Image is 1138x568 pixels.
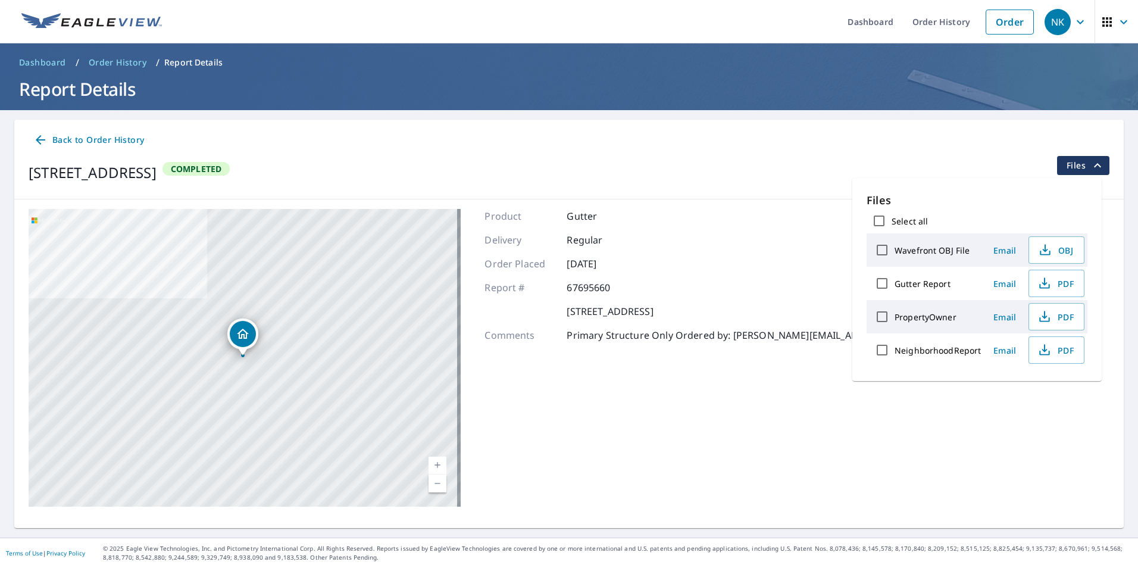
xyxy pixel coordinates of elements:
[986,241,1024,260] button: Email
[84,53,151,72] a: Order History
[484,209,556,223] p: Product
[14,77,1124,101] h1: Report Details
[1056,156,1109,175] button: filesDropdownBtn-67695660
[990,278,1019,289] span: Email
[1036,310,1074,324] span: PDF
[1045,9,1071,35] div: NK
[986,308,1024,326] button: Email
[33,133,144,148] span: Back to Order History
[1067,158,1105,173] span: Files
[1028,236,1084,264] button: OBJ
[19,57,66,68] span: Dashboard
[21,13,162,31] img: EV Logo
[164,163,229,174] span: Completed
[6,550,85,557] p: |
[156,55,160,70] li: /
[867,192,1087,208] p: Files
[986,10,1034,35] a: Order
[1028,303,1084,330] button: PDF
[986,274,1024,293] button: Email
[14,53,1124,72] nav: breadcrumb
[990,311,1019,323] span: Email
[895,311,956,323] label: PropertyOwner
[227,319,258,355] div: Dropped pin, building 1, Residential property, 114 Gavins Way Goose Creek, SC 29445
[484,280,556,295] p: Report #
[895,278,951,289] label: Gutter Report
[895,345,981,356] label: NeighborhoodReport
[429,475,446,492] a: Current Level 17, Zoom Out
[29,162,157,183] div: [STREET_ADDRESS]
[892,216,928,227] label: Select all
[29,129,149,151] a: Back to Order History
[429,457,446,475] a: Current Level 17, Zoom In
[6,549,43,557] a: Terms of Use
[567,257,638,271] p: [DATE]
[76,55,79,70] li: /
[986,341,1024,360] button: Email
[1036,243,1074,257] span: OBJ
[567,280,638,295] p: 67695660
[1036,343,1074,357] span: PDF
[484,257,556,271] p: Order Placed
[567,233,638,247] p: Regular
[990,245,1019,256] span: Email
[484,328,556,342] p: Comments
[1028,270,1084,297] button: PDF
[990,345,1019,356] span: Email
[484,233,556,247] p: Delivery
[567,209,638,223] p: Gutter
[567,328,969,342] p: Primary Structure Only Ordered by: [PERSON_NAME][EMAIL_ADDRESS][DOMAIN_NAME]
[567,304,653,319] p: [STREET_ADDRESS]
[14,53,71,72] a: Dashboard
[103,544,1132,562] p: © 2025 Eagle View Technologies, Inc. and Pictometry International Corp. All Rights Reserved. Repo...
[895,245,970,256] label: Wavefront OBJ File
[89,57,146,68] span: Order History
[164,57,223,68] p: Report Details
[1036,276,1074,291] span: PDF
[1028,336,1084,364] button: PDF
[46,549,85,557] a: Privacy Policy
